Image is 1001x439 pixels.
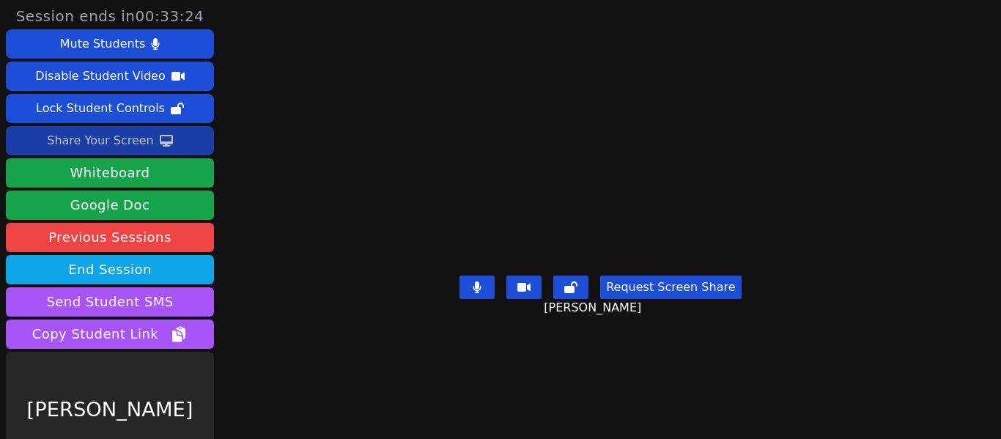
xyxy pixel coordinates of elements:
div: Mute Students [60,32,145,56]
button: End Session [6,255,214,284]
span: Copy Student Link [32,324,188,344]
button: Mute Students [6,29,214,59]
button: Lock Student Controls [6,94,214,123]
a: Previous Sessions [6,223,214,252]
time: 00:33:24 [136,7,204,25]
a: Google Doc [6,191,214,220]
button: Whiteboard [6,158,214,188]
span: Session ends in [16,6,204,26]
button: Disable Student Video [6,62,214,91]
div: Share Your Screen [47,129,154,152]
button: Copy Student Link [6,320,214,349]
button: Send Student SMS [6,287,214,317]
div: Lock Student Controls [36,97,165,120]
button: Request Screen Share [600,276,741,299]
button: Share Your Screen [6,126,214,155]
div: Disable Student Video [35,64,165,88]
span: [PERSON_NAME] [544,299,645,317]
